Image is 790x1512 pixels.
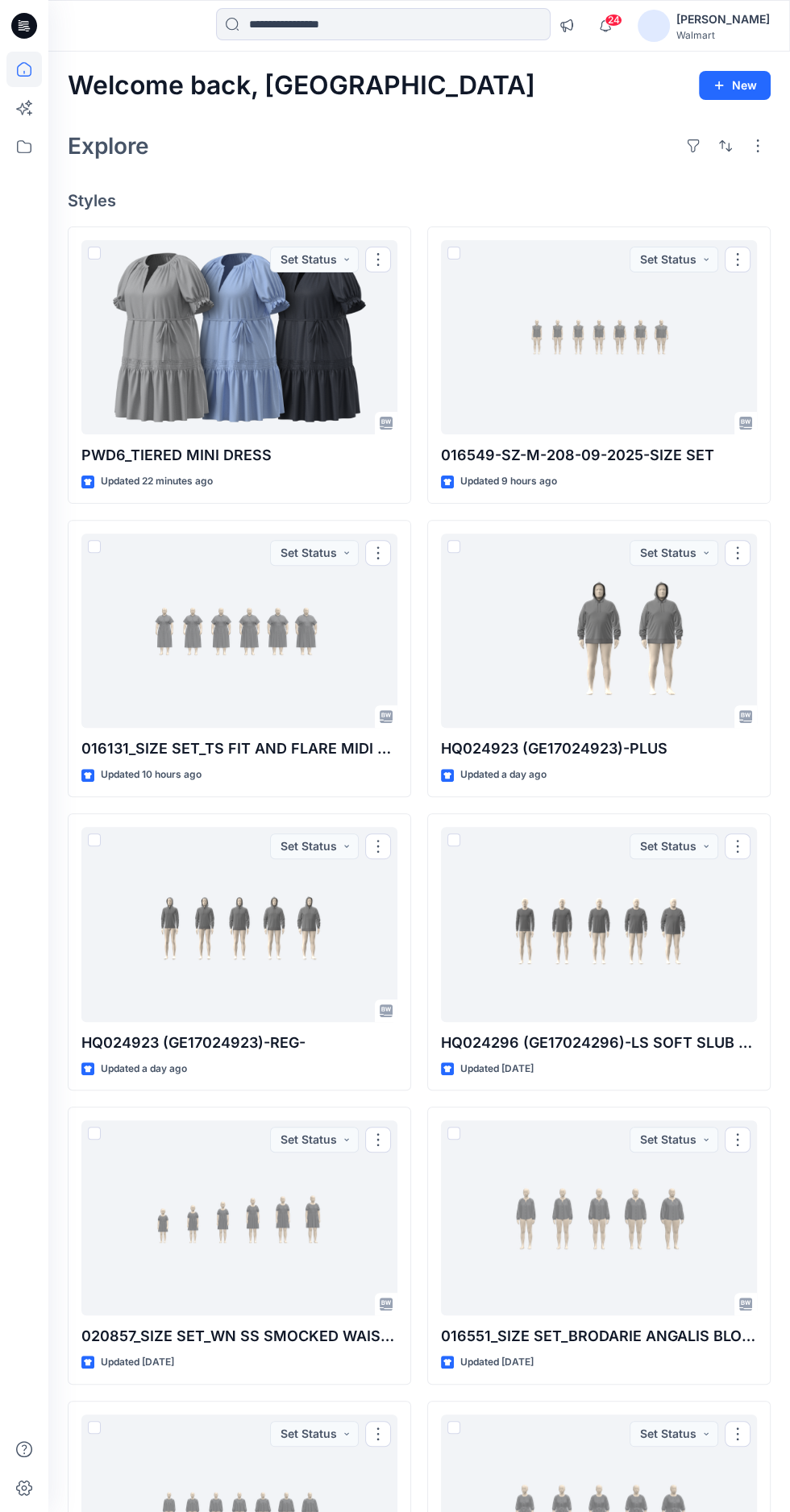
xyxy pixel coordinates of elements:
p: Updated 9 hours ago [460,473,557,490]
a: 016131_SIZE SET_TS FIT AND FLARE MIDI DRESS [81,534,397,729]
span: 24 [605,14,622,27]
a: PWD6_TIERED MINI DRESS [81,240,397,435]
p: 016551_SIZE SET_BRODARIE ANGALIS BLOUSE-14-08-2025 [441,1325,757,1348]
p: HQ024923 (GE17024923)-PLUS [441,737,757,760]
div: [PERSON_NAME] [676,10,770,29]
p: Updated 22 minutes ago [101,473,213,490]
a: HQ024923 (GE17024923)-PLUS [441,534,757,729]
img: avatar [638,10,670,42]
p: 016549-SZ-M-208-09-2025-SIZE SET [441,444,757,467]
p: HQ024923 (GE17024923)-REG- [81,1032,397,1054]
a: HQ024296 (GE17024296)-LS SOFT SLUB POCKET CREW-REG [441,827,757,1022]
p: Updated [DATE] [460,1061,534,1078]
a: HQ024923 (GE17024923)-REG- [81,827,397,1022]
p: PWD6_TIERED MINI DRESS [81,444,397,467]
p: Updated [DATE] [101,1354,174,1371]
p: HQ024296 (GE17024296)-LS SOFT SLUB POCKET CREW-REG [441,1032,757,1054]
p: 016131_SIZE SET_TS FIT AND FLARE MIDI DRESS [81,737,397,760]
p: Updated a day ago [460,766,547,783]
button: New [699,71,771,100]
a: 016551_SIZE SET_BRODARIE ANGALIS BLOUSE-14-08-2025 [441,1120,757,1315]
div: Walmart [676,29,770,41]
h2: Explore [68,133,149,159]
p: Updated 10 hours ago [101,766,202,783]
p: Updated [DATE] [460,1354,534,1371]
p: 020857_SIZE SET_WN SS SMOCKED WAIST DR [81,1325,397,1348]
a: 016549-SZ-M-208-09-2025-SIZE SET [441,240,757,435]
h2: Welcome back, [GEOGRAPHIC_DATA] [68,71,535,101]
h4: Styles [68,191,771,210]
p: Updated a day ago [101,1061,187,1078]
a: 020857_SIZE SET_WN SS SMOCKED WAIST DR [81,1120,397,1315]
